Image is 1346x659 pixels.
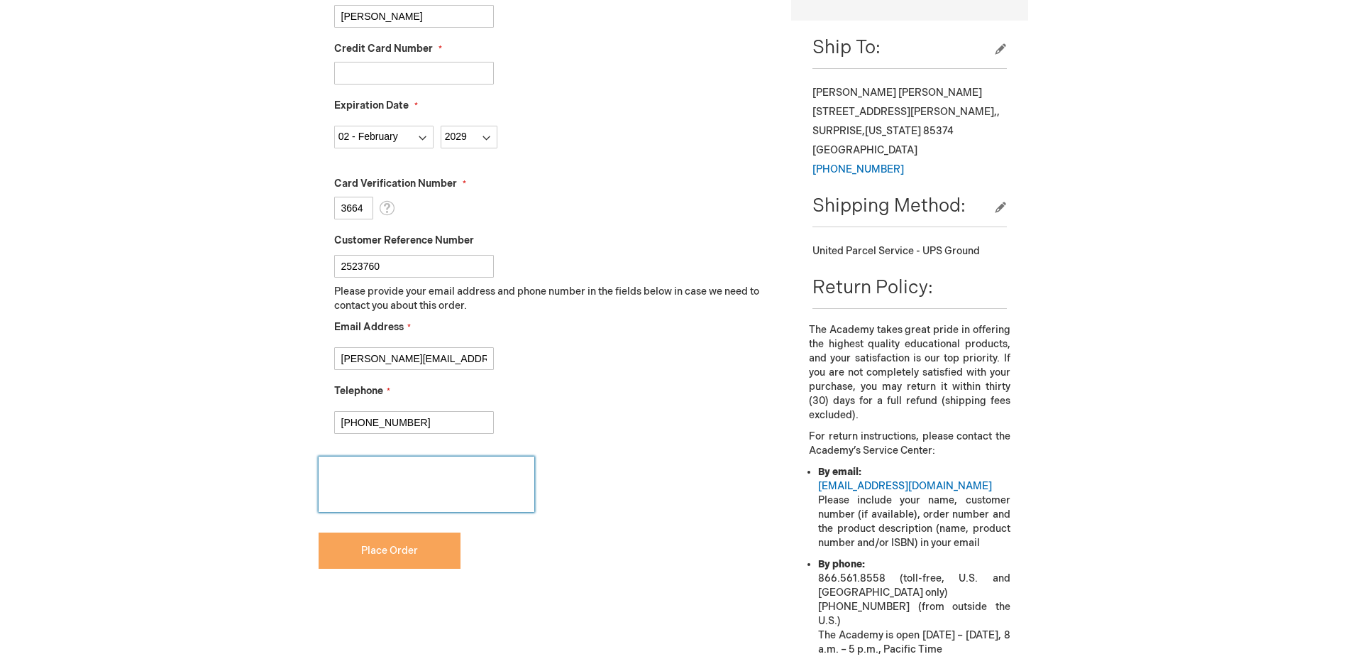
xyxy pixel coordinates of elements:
strong: By email: [818,466,861,478]
span: United Parcel Service - UPS Ground [812,245,980,257]
span: Telephone [334,385,383,397]
span: Place Order [361,545,418,557]
span: Return Policy: [812,277,933,299]
p: Please provide your email address and phone number in the fields below in case we need to contact... [334,285,771,313]
span: Ship To: [812,37,881,59]
span: Customer Reference Number [334,234,474,246]
span: Credit Card Number [334,43,433,55]
input: Card Verification Number [334,197,373,219]
span: Expiration Date [334,99,409,111]
span: Email Address [334,321,404,333]
strong: By phone: [818,558,865,570]
li: Please include your name, customer number (if available), order number and the product descriptio... [818,465,1010,550]
span: Shipping Method: [812,195,966,217]
span: Card Verification Number [334,178,457,190]
li: 866.561.8558 (toll-free, U.S. and [GEOGRAPHIC_DATA] only) [PHONE_NUMBER] (from outside the U.S.) ... [818,557,1010,657]
button: Place Order [319,533,460,569]
div: [PERSON_NAME] [PERSON_NAME] [STREET_ADDRESS][PERSON_NAME],, SURPRISE , 85374 [GEOGRAPHIC_DATA] [812,83,1006,179]
iframe: reCAPTCHA [319,457,534,512]
a: [EMAIL_ADDRESS][DOMAIN_NAME] [818,480,992,492]
p: For return instructions, please contact the Academy’s Service Center: [809,430,1010,458]
p: The Academy takes great pride in offering the highest quality educational products, and your sati... [809,323,1010,423]
span: [US_STATE] [865,125,921,137]
a: [PHONE_NUMBER] [812,163,904,175]
input: Credit Card Number [334,62,494,85]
